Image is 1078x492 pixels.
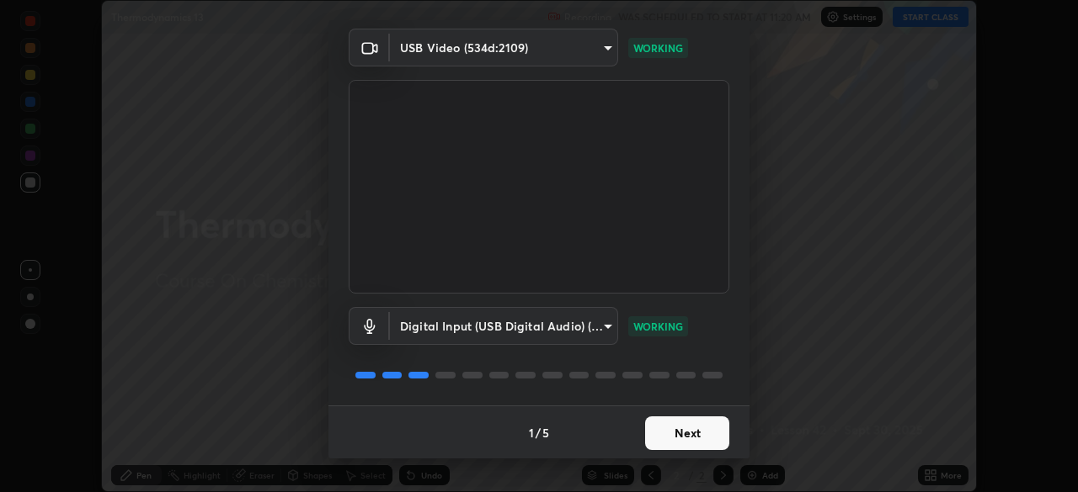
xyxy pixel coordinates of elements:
h4: 1 [529,424,534,442]
p: WORKING [633,319,683,334]
h4: / [536,424,541,442]
div: USB Video (534d:2109) [390,29,618,66]
h4: 5 [542,424,549,442]
button: Next [645,416,729,450]
div: USB Video (534d:2109) [390,307,618,345]
p: WORKING [633,40,683,56]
